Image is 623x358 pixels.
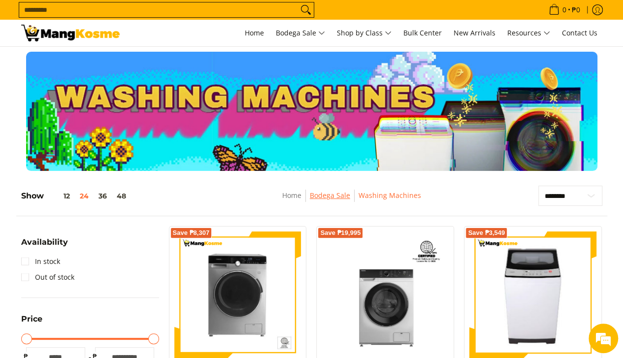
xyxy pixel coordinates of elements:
[21,269,74,285] a: Out of stock
[51,55,165,68] div: Leave a message
[403,28,442,37] span: Bulk Center
[562,28,597,37] span: Contact Us
[94,192,112,200] button: 36
[162,5,185,29] div: Minimize live chat window
[130,20,602,46] nav: Main Menu
[21,113,172,212] span: We are offline. Please leave us a message.
[112,192,131,200] button: 48
[507,27,550,39] span: Resources
[213,190,490,212] nav: Breadcrumbs
[502,20,555,46] a: Resources
[454,28,495,37] span: New Arrivals
[5,247,188,281] textarea: Type your message and click 'Submit'
[449,20,500,46] a: New Arrivals
[320,230,361,236] span: Save ₱19,995
[245,28,264,37] span: Home
[359,191,421,200] a: Washing Machines
[240,20,269,46] a: Home
[561,6,568,13] span: 0
[546,4,583,15] span: •
[21,315,42,330] summary: Open
[570,6,582,13] span: ₱0
[75,192,94,200] button: 24
[276,27,325,39] span: Bodega Sale
[21,25,120,41] img: Washing Machines l Mang Kosme: Home Appliances Warehouse Sale Partner
[310,191,350,200] a: Bodega Sale
[332,20,396,46] a: Shop by Class
[144,281,179,294] em: Submit
[271,20,330,46] a: Bodega Sale
[21,238,68,254] summary: Open
[21,238,68,246] span: Availability
[337,27,392,39] span: Shop by Class
[21,254,60,269] a: In stock
[282,191,301,200] a: Home
[298,2,314,17] button: Search
[21,191,131,201] h5: Show
[21,315,42,323] span: Price
[398,20,447,46] a: Bulk Center
[557,20,602,46] a: Contact Us
[173,230,210,236] span: Save ₱8,307
[44,192,75,200] button: 12
[468,230,505,236] span: Save ₱3,549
